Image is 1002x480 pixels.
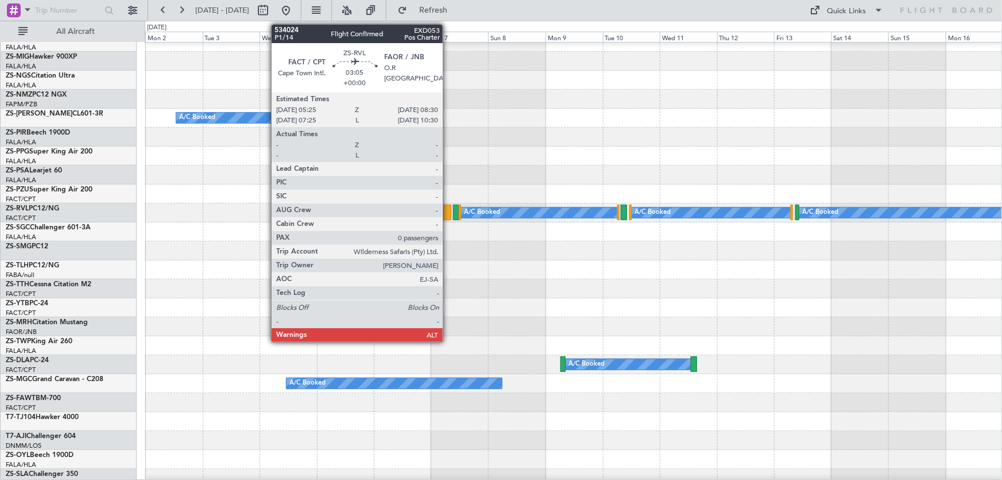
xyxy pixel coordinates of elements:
span: ZS-PPG [6,148,29,155]
a: FALA/HLA [6,233,36,241]
div: Fri 13 [774,32,831,42]
a: ZS-TTHCessna Citation M2 [6,281,91,288]
a: T7-AJIChallenger 604 [6,433,76,440]
a: ZS-PIRBeech 1900D [6,129,70,136]
a: FALA/HLA [6,138,36,147]
a: ZS-NMZPC12 NGX [6,91,67,98]
span: T7-TJ104 [6,414,36,421]
a: FACT/CPT [6,309,36,317]
a: FACT/CPT [6,290,36,298]
span: ZS-PSA [6,167,29,174]
div: Sat 14 [831,32,889,42]
a: FALA/HLA [6,43,36,52]
a: ZS-OYLBeech 1900D [6,452,73,459]
span: T7-AJI [6,433,26,440]
span: ZS-MRH [6,319,32,326]
a: ZS-TLHPC12/NG [6,262,59,269]
a: FALA/HLA [6,176,36,185]
a: ZS-NGSCitation Ultra [6,72,75,79]
span: [DATE] - [DATE] [195,5,249,16]
a: ZS-PZUSuper King Air 200 [6,186,92,193]
span: ZS-NMZ [6,91,32,98]
a: ZS-SGCChallenger 601-3A [6,224,91,231]
div: Sun 8 [488,32,546,42]
a: DNMM/LOS [6,441,41,450]
a: ZS-PSALearjet 60 [6,167,62,174]
span: ZS-YTB [6,300,29,307]
div: Sat 7 [431,32,489,42]
span: ZS-RVL [6,205,29,212]
button: Refresh [392,1,461,20]
a: ZS-MGCGrand Caravan - C208 [6,376,103,383]
a: FALA/HLA [6,62,36,71]
span: All Aircraft [30,28,121,36]
div: A/C Booked [179,109,215,126]
span: ZS-PZU [6,186,29,193]
a: ZS-MIGHawker 900XP [6,53,77,60]
input: Trip Number [35,2,101,19]
span: ZS-[PERSON_NAME] [6,110,72,117]
a: ZS-TWPKing Air 260 [6,338,72,345]
div: A/C Booked [289,375,326,392]
span: ZS-SGC [6,224,30,231]
div: Thu 12 [717,32,775,42]
div: Sun 15 [888,32,946,42]
div: Wed 11 [660,32,717,42]
div: A/C Booked [569,356,605,373]
div: A/C Booked [802,204,838,221]
a: T7-TJ104Hawker 4000 [6,414,79,421]
span: ZS-TTH [6,281,29,288]
a: FACT/CPT [6,195,36,203]
div: Fri 6 [374,32,431,42]
a: ZS-MRHCitation Mustang [6,319,88,326]
a: ZS-YTBPC-24 [6,300,48,307]
span: ZS-DLA [6,357,30,364]
div: Thu 5 [317,32,374,42]
a: ZS-FAWTBM-700 [6,395,61,402]
span: ZS-MIG [6,53,29,60]
div: Tue 10 [603,32,660,42]
a: FABA/null [6,271,34,279]
span: ZS-MGC [6,376,32,383]
span: ZS-PIR [6,129,26,136]
a: FALA/HLA [6,347,36,355]
a: FALA/HLA [6,157,36,166]
span: ZS-NGS [6,72,31,79]
div: Wed 4 [260,32,317,42]
a: ZS-SMGPC12 [6,243,48,250]
a: ZS-PPGSuper King Air 200 [6,148,92,155]
a: FALA/HLA [6,460,36,469]
div: Tue 3 [203,32,260,42]
div: Quick Links [827,6,866,17]
div: A/C Booked [635,204,671,221]
div: [DATE] [147,23,167,33]
span: ZS-TLH [6,262,29,269]
a: ZS-[PERSON_NAME]CL601-3R [6,110,103,117]
div: Mon 2 [145,32,203,42]
a: FACT/CPT [6,214,36,222]
span: ZS-FAW [6,395,32,402]
div: Mon 9 [546,32,603,42]
a: ZS-SLAChallenger 350 [6,471,78,478]
a: FAOR/JNB [6,328,37,336]
span: ZS-SLA [6,471,29,478]
button: All Aircraft [13,22,125,41]
a: FACT/CPT [6,366,36,374]
a: ZS-DLAPC-24 [6,357,49,364]
a: ZS-RVLPC12/NG [6,205,59,212]
span: Refresh [409,6,458,14]
a: FACT/CPT [6,404,36,412]
a: FAPM/PZB [6,100,37,109]
a: FALA/HLA [6,81,36,90]
span: ZS-SMG [6,243,32,250]
span: ZS-TWP [6,338,31,345]
div: A/C Booked [464,204,500,221]
span: ZS-OYL [6,452,30,459]
button: Quick Links [804,1,889,20]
